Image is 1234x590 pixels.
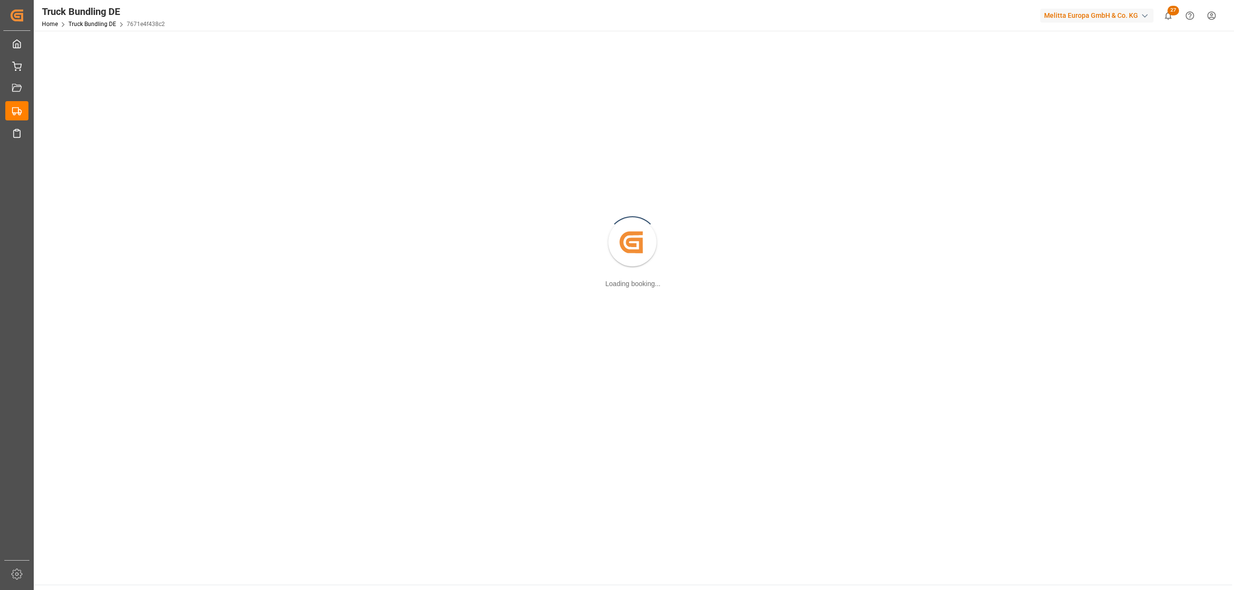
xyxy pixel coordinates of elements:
div: Truck Bundling DE [42,4,165,19]
button: Melitta Europa GmbH & Co. KG [1040,6,1157,25]
button: show 27 new notifications [1157,5,1179,26]
div: Loading booking... [605,279,660,289]
span: 27 [1167,6,1179,15]
a: Home [42,21,58,27]
button: Help Center [1179,5,1201,26]
div: Melitta Europa GmbH & Co. KG [1040,9,1154,23]
a: Truck Bundling DE [68,21,116,27]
